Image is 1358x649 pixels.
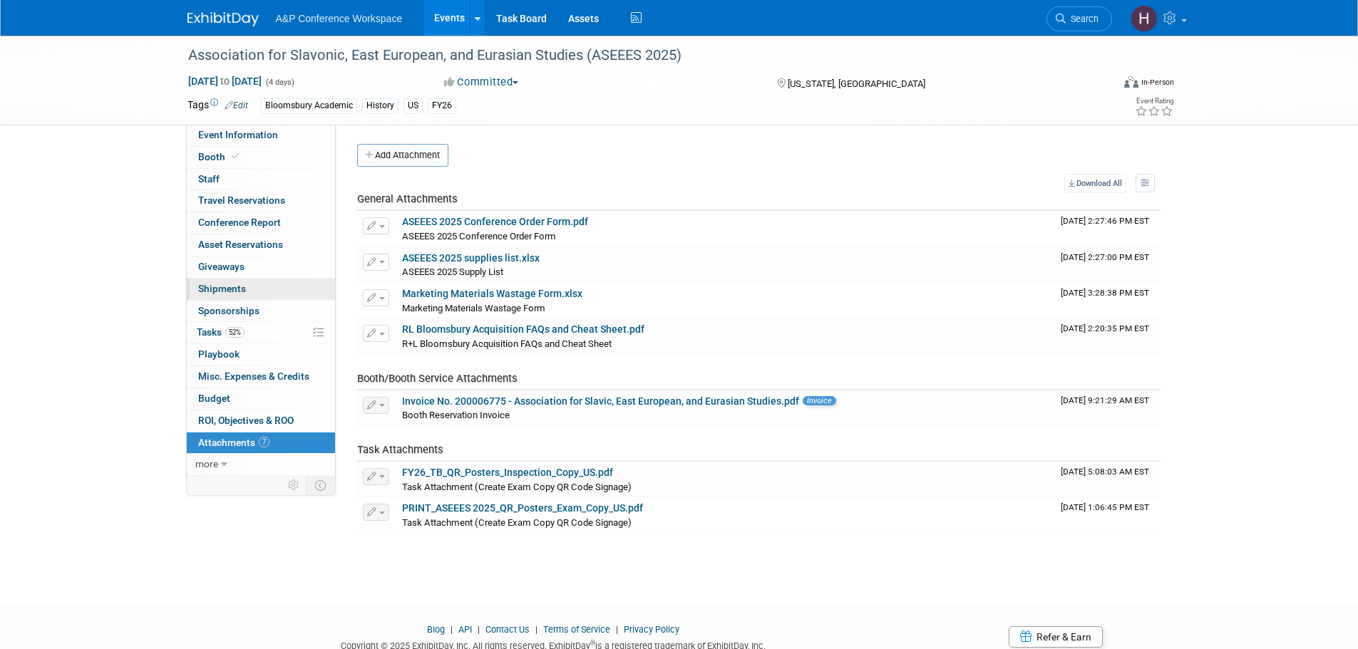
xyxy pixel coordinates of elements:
span: R+L Bloomsbury Acquisition FAQs and Cheat Sheet [402,338,612,349]
span: Attachments [198,437,269,448]
span: Upload Timestamp [1061,323,1149,333]
span: ROI, Objectives & ROO [198,415,294,426]
a: Search [1046,6,1112,31]
i: Booth reservation complete [232,152,239,160]
a: Playbook [187,344,335,365]
a: Staff [187,169,335,190]
div: US [403,98,423,113]
span: Asset Reservations [198,239,283,250]
a: Giveaways [187,256,335,278]
span: Playbook [198,348,240,360]
a: Contact Us [485,624,530,635]
td: Upload Timestamp [1055,318,1161,354]
a: Travel Reservations [187,190,335,212]
span: Tasks [197,326,245,338]
span: Conference Report [198,217,281,228]
span: Upload Timestamp [1061,252,1149,262]
td: Upload Timestamp [1055,247,1161,283]
span: Upload Timestamp [1061,395,1149,405]
span: Travel Reservations [198,194,285,206]
span: Budget [198,393,230,404]
span: | [474,624,483,635]
a: Misc. Expenses & Credits [187,366,335,388]
div: Bloomsbury Academic [261,98,357,113]
span: [DATE] [DATE] [187,75,262,88]
span: Booth [198,151,242,162]
a: more [187,454,335,475]
td: Personalize Event Tab Strip [282,476,307,494]
a: Event Information [187,125,335,146]
a: Blog [427,624,445,635]
span: | [447,624,456,635]
span: Invoice [803,396,836,405]
a: Booth [187,147,335,168]
span: (4 days) [264,78,294,87]
a: ROI, Objectives & ROO [187,410,335,432]
td: Upload Timestamp [1055,283,1161,318]
span: General Attachments [357,192,458,205]
span: Misc. Expenses & Credits [198,370,309,382]
td: Tags [187,98,248,114]
a: Sponsorships [187,301,335,322]
a: Terms of Service [543,624,610,635]
span: Booth/Booth Service Attachments [357,372,518,385]
span: A&P Conference Workspace [276,13,403,24]
span: Upload Timestamp [1061,467,1149,477]
div: Event Format [1028,74,1175,95]
button: Add Attachment [357,144,448,167]
a: Invoice No. 200006775 - Association for Slavic, East European, and Eurasian Studies.pdf [402,395,799,407]
span: Giveaways [198,261,245,272]
td: Upload Timestamp [1055,462,1161,497]
div: In-Person [1141,77,1174,88]
span: Sponsorships [198,305,259,316]
div: FY26 [428,98,456,113]
span: ASEEES 2025 Supply List [402,266,503,277]
span: to [218,76,232,87]
span: more [195,458,218,469]
a: ASEEES 2025 supplies list.xlsx [402,252,540,264]
span: Event Information [198,129,278,140]
span: Shipments [198,283,246,294]
div: Event Rating [1135,98,1173,105]
span: 7 [259,437,269,447]
span: | [612,624,622,635]
a: Conference Report [187,212,335,234]
span: ASEEES 2025 Conference Order Form [402,231,556,242]
button: Committed [439,75,524,90]
img: Format-Inperson.png [1124,76,1138,88]
a: RL Bloomsbury Acquisition FAQs and Cheat Sheet.pdf [402,323,644,335]
a: Budget [187,388,335,410]
span: Task Attachments [357,443,443,456]
a: Tasks52% [187,322,335,343]
span: Booth Reservation Invoice [402,410,510,420]
a: FY26_TB_QR_Posters_Inspection_Copy_US.pdf [402,467,613,478]
td: Upload Timestamp [1055,390,1161,426]
sup: ® [590,639,595,647]
div: History [362,98,398,113]
img: Hali Han [1131,5,1158,32]
span: Task Attachment (Create Exam Copy QR Code Signage) [402,517,632,528]
a: ASEEES 2025 Conference Order Form.pdf [402,216,588,227]
span: Upload Timestamp [1061,502,1149,512]
span: Marketing Materials Wastage Form [402,303,545,313]
span: [US_STATE], [GEOGRAPHIC_DATA] [788,78,925,89]
td: Upload Timestamp [1055,497,1161,533]
a: Refer & Earn [1009,626,1103,648]
div: Association for Slavonic, East European, and Eurasian Studies (ASEEES 2025) [183,43,1091,68]
a: Asset Reservations [187,234,335,256]
a: API [458,624,472,635]
a: Download All [1064,174,1126,193]
a: Privacy Policy [624,624,679,635]
a: Shipments [187,279,335,300]
span: Upload Timestamp [1061,216,1149,226]
a: Edit [225,100,248,110]
span: Staff [198,173,220,185]
img: ExhibitDay [187,12,259,26]
span: Upload Timestamp [1061,288,1149,298]
span: Task Attachment (Create Exam Copy QR Code Signage) [402,482,632,492]
span: | [532,624,541,635]
span: Search [1066,14,1099,24]
span: 52% [225,327,245,338]
td: Upload Timestamp [1055,211,1161,246]
a: PRINT_ASEEES 2025_QR_Posters_Exam_Copy_US.pdf [402,502,643,514]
